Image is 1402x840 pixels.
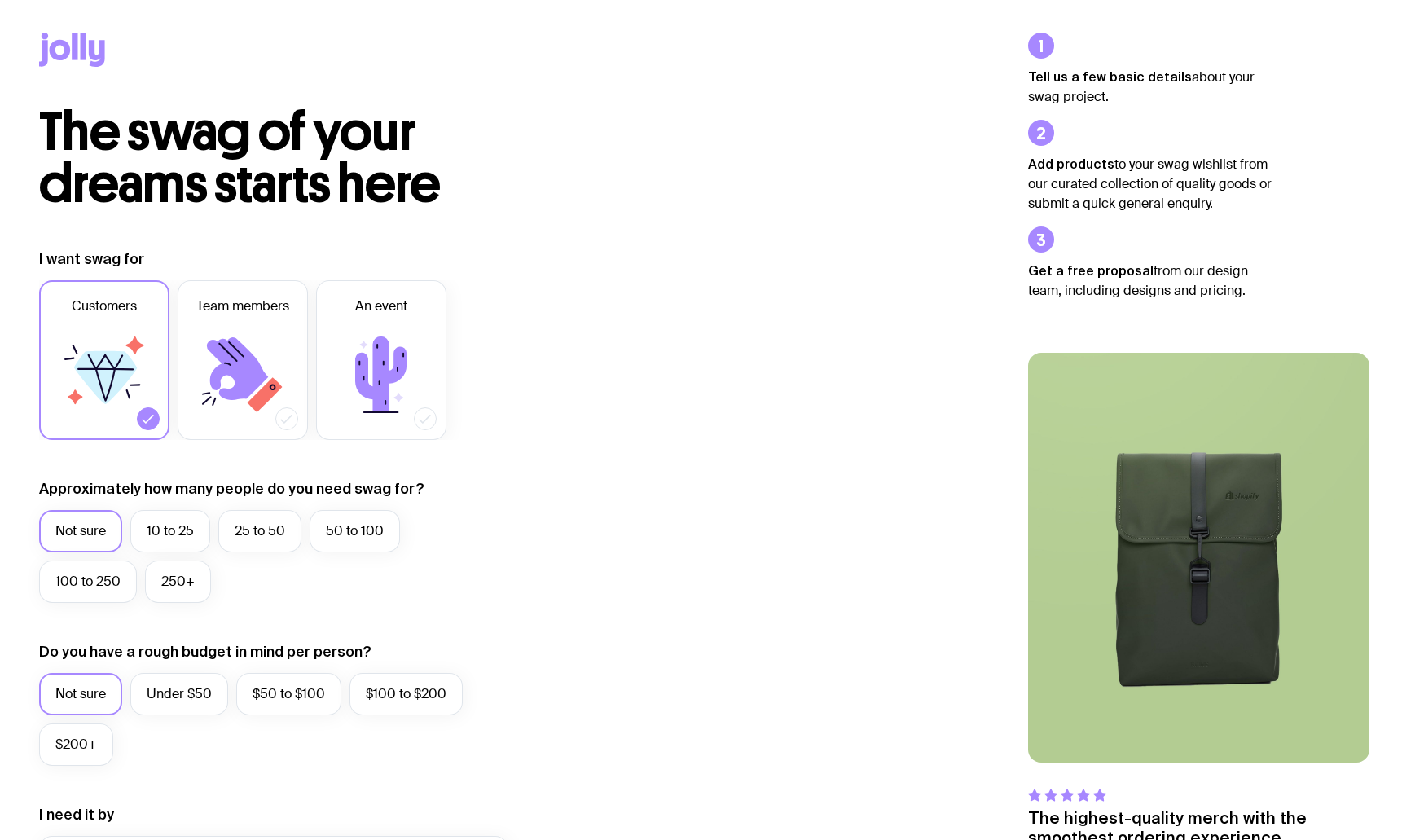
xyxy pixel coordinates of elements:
p: from our design team, including designs and pricing. [1028,261,1272,301]
label: I need it by [39,805,114,825]
span: Team members [196,297,289,316]
label: $100 to $200 [349,673,463,715]
label: Under $50 [130,673,228,715]
label: 100 to 250 [39,561,137,603]
p: to your swag wishlist from our curated collection of quality goods or submit a quick general enqu... [1028,154,1272,213]
label: 25 to 50 [218,510,301,552]
label: I want swag for [39,249,144,269]
label: $50 to $100 [236,673,341,715]
strong: Get a free proposal [1028,263,1154,278]
label: Do you have a rough budget in mind per person? [39,642,371,662]
label: 10 to 25 [130,510,210,552]
p: about your swag project. [1028,67,1272,107]
label: 250+ [145,561,211,603]
strong: Tell us a few basic details [1028,69,1192,84]
label: 50 to 100 [310,510,400,552]
strong: Add products [1028,156,1114,171]
label: Approximately how many people do you need swag for? [39,479,424,499]
label: Not sure [39,510,122,552]
label: $200+ [39,723,113,766]
span: Customers [72,297,137,316]
span: An event [355,297,407,316]
label: Not sure [39,673,122,715]
span: The swag of your dreams starts here [39,99,441,216]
